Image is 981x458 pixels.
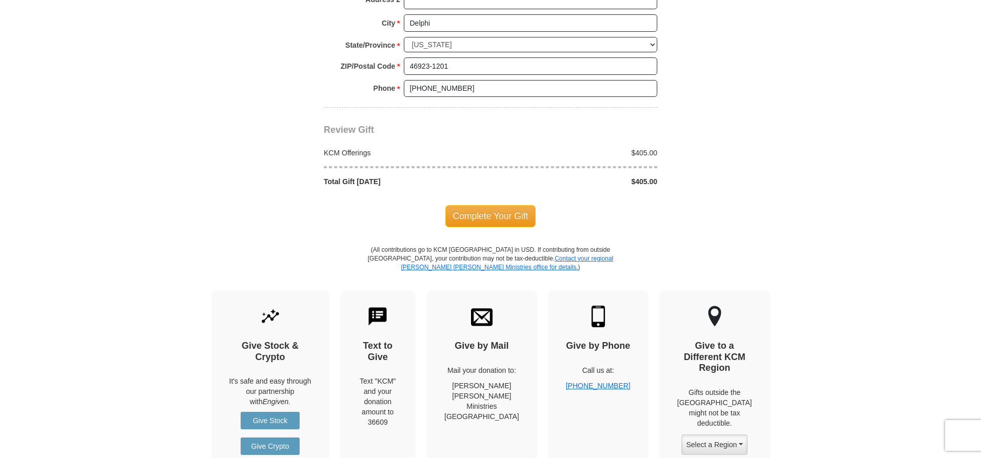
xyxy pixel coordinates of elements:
strong: City [382,16,395,30]
p: Gifts outside the [GEOGRAPHIC_DATA] might not be tax deductible. [677,387,752,428]
a: [PHONE_NUMBER] [566,382,631,390]
h4: Give by Mail [444,341,519,352]
img: envelope.svg [471,306,493,327]
p: It's safe and easy through our partnership with [229,376,311,407]
div: $405.00 [490,148,663,158]
strong: Phone [374,81,396,95]
div: $405.00 [490,176,663,187]
i: Engiven. [263,397,290,406]
img: other-region [708,306,722,327]
div: Text "KCM" and your donation amount to 36609 [358,376,398,427]
div: Total Gift [DATE] [319,176,491,187]
img: text-to-give.svg [367,306,388,327]
a: Give Crypto [241,437,300,455]
span: Complete Your Gift [445,205,536,227]
img: mobile.svg [587,306,609,327]
strong: State/Province [345,38,395,52]
p: Mail your donation to: [444,365,519,375]
button: Select a Region [681,434,747,455]
p: Call us at: [566,365,631,375]
a: Give Stock [241,412,300,429]
img: give-by-stock.svg [260,306,281,327]
p: (All contributions go to KCM [GEOGRAPHIC_DATA] in USD. If contributing from outside [GEOGRAPHIC_D... [367,246,614,290]
h4: Give by Phone [566,341,631,352]
a: Contact your regional [PERSON_NAME] [PERSON_NAME] Ministries office for details. [401,255,613,271]
span: Review Gift [324,125,374,135]
p: [PERSON_NAME] [PERSON_NAME] Ministries [GEOGRAPHIC_DATA] [444,381,519,422]
h4: Give to a Different KCM Region [677,341,752,374]
div: KCM Offerings [319,148,491,158]
strong: ZIP/Postal Code [341,59,396,73]
h4: Text to Give [358,341,398,363]
h4: Give Stock & Crypto [229,341,311,363]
